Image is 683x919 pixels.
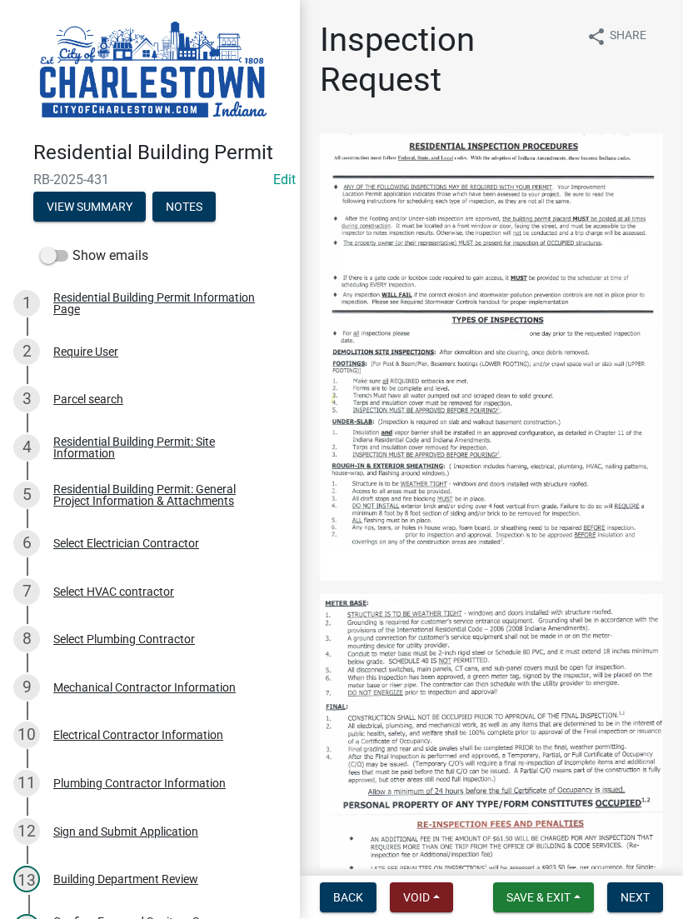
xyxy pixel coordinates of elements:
[13,530,40,557] div: 6
[586,27,606,47] i: share
[390,882,453,912] button: Void
[493,882,594,912] button: Save & Exit
[13,578,40,605] div: 7
[610,27,646,47] span: Share
[53,483,273,507] div: Residential Building Permit: General Project Information & Attachments
[403,891,430,904] span: Void
[573,20,660,52] button: shareShare
[53,537,199,549] div: Select Electrician Contractor
[13,722,40,748] div: 10
[33,141,287,165] h4: Residential Building Permit
[13,482,40,508] div: 5
[13,770,40,797] div: 11
[273,172,296,187] wm-modal-confirm: Edit Application Number
[506,891,571,904] span: Save & Exit
[53,586,174,597] div: Select HVAC contractor
[53,346,118,357] div: Require User
[13,866,40,892] div: 13
[53,682,236,693] div: Mechanical Contractor Information
[53,633,195,645] div: Select Plumbing Contractor
[13,626,40,652] div: 8
[53,826,198,837] div: Sign and Submit Application
[273,172,296,187] a: Edit
[152,201,216,214] wm-modal-confirm: Notes
[53,393,123,405] div: Parcel search
[621,891,650,904] span: Next
[607,882,663,912] button: Next
[53,729,223,741] div: Electrical Contractor Information
[33,172,267,187] span: RB-2025-431
[53,436,273,459] div: Residential Building Permit: Site Information
[320,20,573,100] h1: Inspection Request
[53,777,226,789] div: Plumbing Contractor Information
[13,338,40,365] div: 2
[53,292,273,315] div: Residential Building Permit Information Page
[40,246,148,266] label: Show emails
[33,201,146,214] wm-modal-confirm: Summary
[320,882,376,912] button: Back
[53,873,198,885] div: Building Department Review
[320,133,663,581] img: image_b95cd16a-1e5e-4c35-b866-a6ab25175604.png
[13,290,40,317] div: 1
[13,386,40,412] div: 3
[13,434,40,461] div: 4
[33,17,273,123] img: City of Charlestown, Indiana
[333,891,363,904] span: Back
[33,192,146,222] button: View Summary
[13,674,40,701] div: 9
[13,818,40,845] div: 12
[152,192,216,222] button: Notes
